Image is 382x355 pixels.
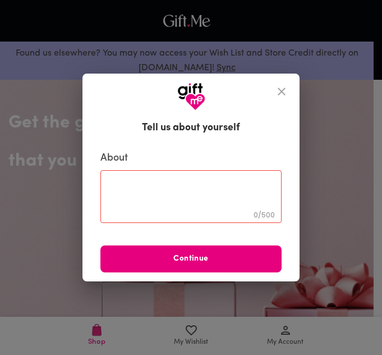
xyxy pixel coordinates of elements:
label: About [100,152,282,165]
span: Continue [100,253,282,265]
h6: Tell us about yourself [142,121,240,136]
button: Continue [100,245,282,272]
img: GiftMe Logo [177,83,205,111]
span: 0 / 500 [254,210,275,220]
button: close [268,78,295,105]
